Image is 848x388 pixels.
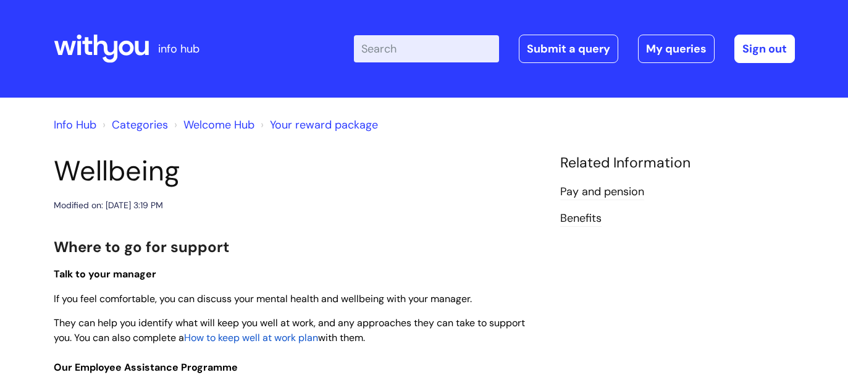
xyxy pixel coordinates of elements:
[560,184,644,200] a: Pay and pension
[54,154,542,188] h1: Wellbeing
[560,154,795,172] h4: Related Information
[54,117,96,132] a: Info Hub
[112,117,168,132] a: Categories
[54,237,229,256] span: Where to go for support
[734,35,795,63] a: Sign out
[54,292,472,305] span: If you feel comfortable, you can discuss your mental health and wellbeing with your manager.
[171,115,254,135] li: Welcome Hub
[184,331,318,344] a: How to keep well at work plan
[318,331,365,344] span: with them.
[54,361,238,374] span: Our Employee Assistance Programme
[99,115,168,135] li: Solution home
[54,316,525,345] span: They can help you identify what will keep you well at work, and any approaches they can take to s...
[519,35,618,63] a: Submit a query
[638,35,715,63] a: My queries
[54,268,156,280] span: Talk to your manager
[560,211,602,227] a: Benefits
[183,117,254,132] a: Welcome Hub
[54,198,163,213] div: Modified on: [DATE] 3:19 PM
[354,35,795,63] div: | -
[158,39,199,59] p: info hub
[258,115,378,135] li: Your reward package
[270,117,378,132] a: Your reward package
[354,35,499,62] input: Search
